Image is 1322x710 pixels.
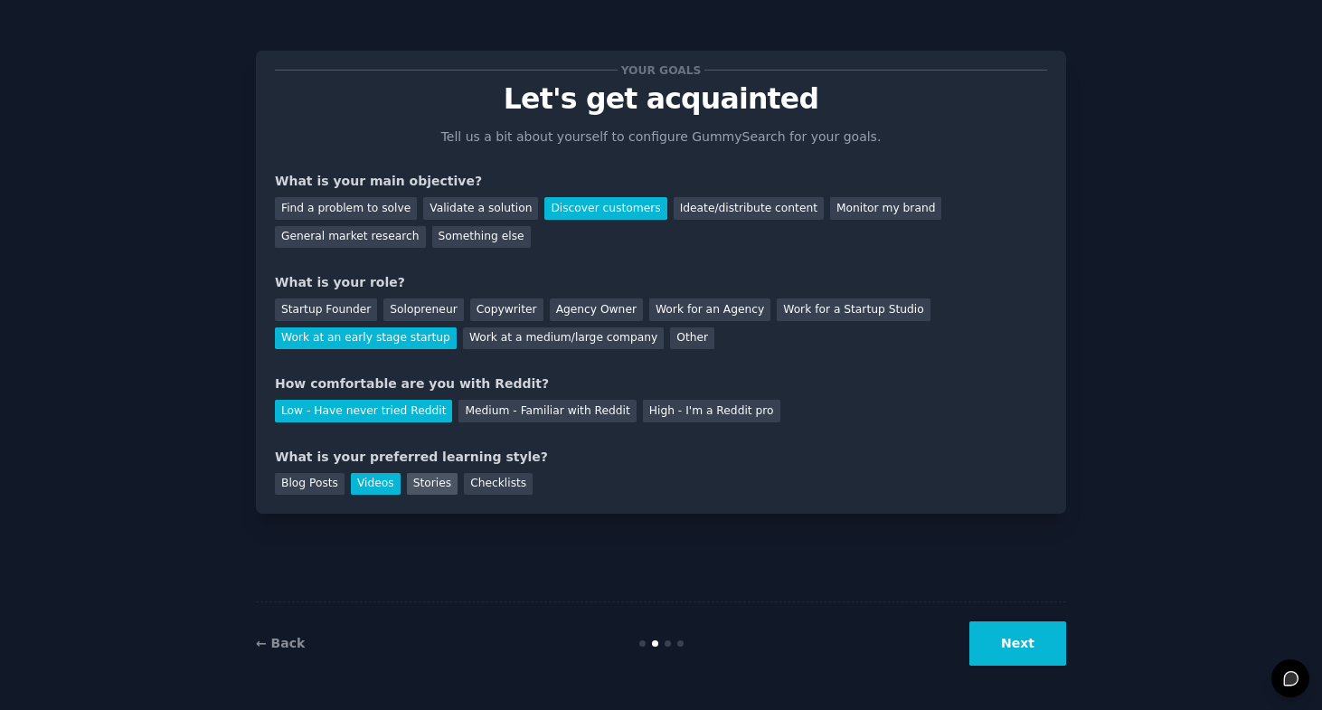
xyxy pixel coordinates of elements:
[275,327,457,350] div: Work at an early stage startup
[275,273,1047,292] div: What is your role?
[275,374,1047,393] div: How comfortable are you with Reddit?
[470,298,543,321] div: Copywriter
[458,400,636,422] div: Medium - Familiar with Reddit
[423,197,538,220] div: Validate a solution
[544,197,666,220] div: Discover customers
[643,400,780,422] div: High - I'm a Reddit pro
[275,448,1047,467] div: What is your preferred learning style?
[275,400,452,422] div: Low - Have never tried Reddit
[649,298,770,321] div: Work for an Agency
[407,473,458,496] div: Stories
[432,226,531,249] div: Something else
[830,197,941,220] div: Monitor my brand
[256,636,305,650] a: ← Back
[618,61,704,80] span: Your goals
[464,473,533,496] div: Checklists
[275,226,426,249] div: General market research
[674,197,824,220] div: Ideate/distribute content
[550,298,643,321] div: Agency Owner
[777,298,930,321] div: Work for a Startup Studio
[275,298,377,321] div: Startup Founder
[275,172,1047,191] div: What is your main objective?
[275,473,345,496] div: Blog Posts
[433,128,889,147] p: Tell us a bit about yourself to configure GummySearch for your goals.
[275,197,417,220] div: Find a problem to solve
[463,327,664,350] div: Work at a medium/large company
[969,621,1066,666] button: Next
[275,83,1047,115] p: Let's get acquainted
[383,298,463,321] div: Solopreneur
[351,473,401,496] div: Videos
[670,327,714,350] div: Other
